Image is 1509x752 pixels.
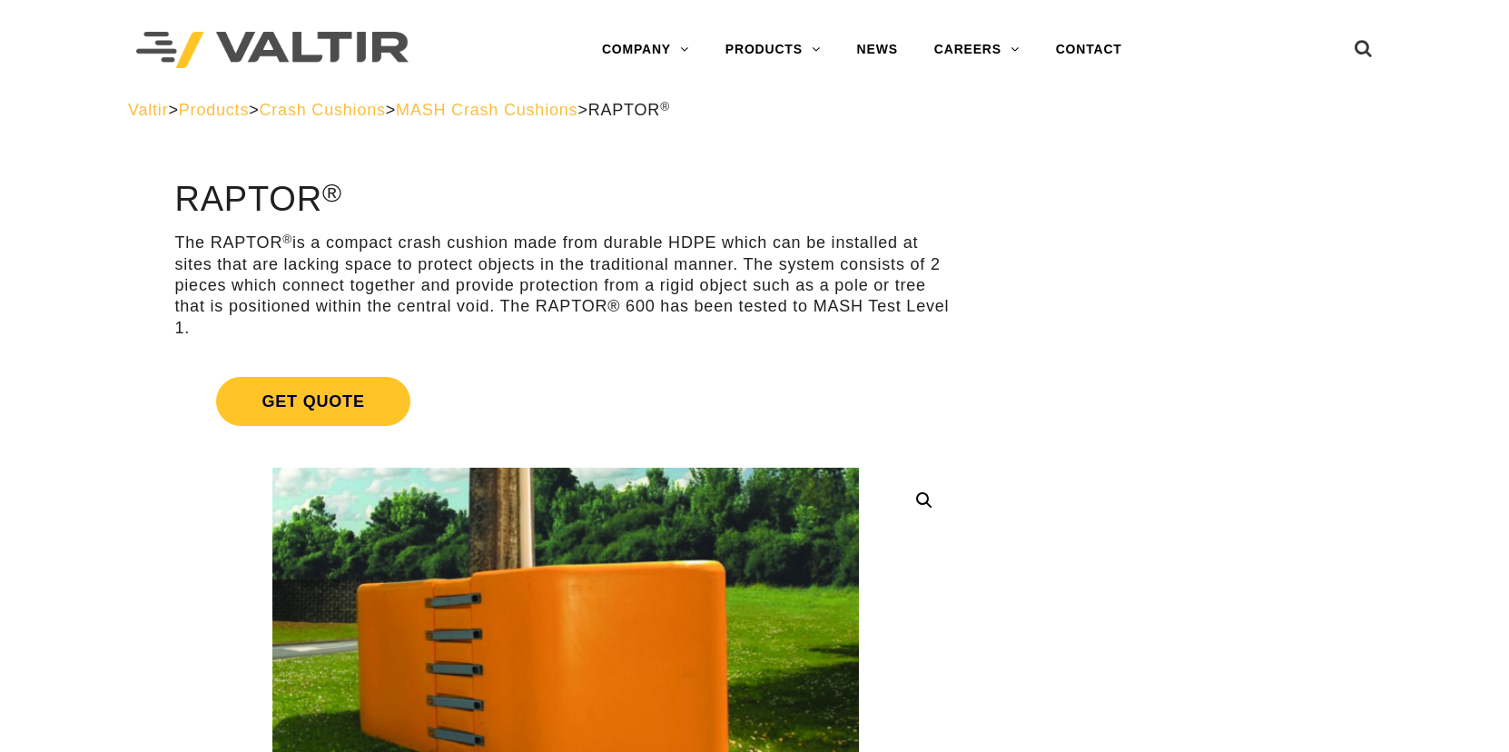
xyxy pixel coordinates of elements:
a: CAREERS [916,32,1038,68]
sup: ® [660,100,670,114]
p: The RAPTOR is a compact crash cushion made from durable HDPE which can be installed at sites that... [174,233,957,339]
div: > > > > [128,100,1381,121]
a: PRODUCTS [707,32,839,68]
a: MASH Crash Cushions [396,101,577,119]
a: Crash Cushions [260,101,386,119]
span: Get Quote [216,377,409,426]
a: Valtir [128,101,168,119]
sup: ® [322,178,342,207]
a: COMPANY [584,32,707,68]
img: Valtir [136,32,409,69]
a: NEWS [839,32,916,68]
a: Products [179,101,249,119]
a: Get Quote [174,355,957,448]
h1: RAPTOR [174,181,957,219]
sup: ® [282,233,292,246]
a: CONTACT [1038,32,1140,68]
span: RAPTOR [588,101,670,119]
